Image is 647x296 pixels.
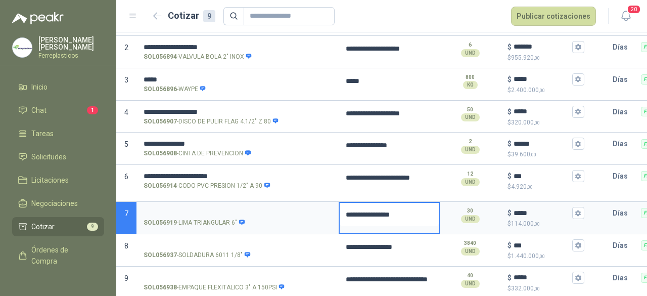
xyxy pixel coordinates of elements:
[572,41,584,53] button: $$955.920,00
[514,75,570,83] input: $$2.400.000,00
[144,52,177,62] strong: SOL056894
[530,152,536,157] span: ,00
[144,218,245,228] p: - LIMA TRIANGULAR 6"
[124,173,128,181] span: 6
[38,36,104,51] p: [PERSON_NAME] [PERSON_NAME]
[12,124,104,143] a: Tareas
[627,5,641,14] span: 20
[13,38,32,57] img: Company Logo
[617,7,635,25] button: 20
[467,272,473,280] p: 40
[613,134,632,154] p: Días
[144,209,332,217] input: SOL056919-LIMA TRIANGULAR 6"
[31,151,66,162] span: Solicitudes
[144,274,332,282] input: SOL056938-EMPAQUE FLEXITALICO 3" A 150PSI
[507,106,512,117] p: $
[203,10,215,22] div: 9
[467,170,473,178] p: 12
[461,178,480,186] div: UND
[144,52,252,62] p: - VALVULA BOLA 2" INOX
[461,280,480,288] div: UND
[572,272,584,284] button: $$332.000,00
[572,239,584,251] button: $$1.440.000,00
[12,171,104,190] a: Licitaciones
[534,55,540,61] span: ,00
[511,220,540,227] span: 114.000
[572,138,584,150] button: $$39.600,00
[144,283,285,292] p: - EMPAQUE FLEXITALICO 3" A 150PSI
[613,37,632,57] p: Días
[511,7,596,26] button: Publicar cotizaciones
[461,215,480,223] div: UND
[144,218,177,228] strong: SOL056919
[144,181,177,191] strong: SOL056914
[461,113,480,121] div: UND
[168,9,215,23] h2: Cotizar
[613,203,632,223] p: Días
[469,138,472,146] p: 2
[124,209,128,218] span: 7
[511,151,536,158] span: 39.600
[507,272,512,283] p: $
[144,181,270,191] p: - CODO PVC PRESION 1/2" A 90
[124,274,128,282] span: 9
[144,140,332,148] input: SOL056908-CINTA DE PREVENCION
[144,76,332,83] input: SOL056896-WAYPE
[31,244,95,267] span: Órdenes de Compra
[12,147,104,166] a: Solicitudes
[144,173,332,180] input: SOL056914-CODO PVC PRESION 1/2" A 90
[507,53,584,63] p: $
[124,242,128,250] span: 8
[144,117,279,126] p: - DISCO DE PULIR FLAG 4.1/2" Z 80
[534,120,540,125] span: ,00
[124,76,128,84] span: 3
[514,108,570,115] input: $$320.000,00
[511,285,540,292] span: 332.000
[12,217,104,236] a: Cotizar9
[514,274,570,281] input: $$332.000,00
[31,81,48,93] span: Inicio
[467,207,473,215] p: 30
[144,84,177,94] strong: SOL056896
[507,41,512,53] p: $
[31,128,54,139] span: Tareas
[572,207,584,219] button: $$114.000,00
[31,198,78,209] span: Negociaciones
[507,219,584,229] p: $
[87,106,98,114] span: 1
[572,106,584,118] button: $$320.000,00
[507,251,584,261] p: $
[511,87,545,94] span: 2.400.000
[539,253,545,259] span: ,00
[527,184,533,190] span: ,00
[87,223,98,231] span: 9
[144,84,206,94] p: - WAYPE
[514,242,570,249] input: $$1.440.000,00
[613,268,632,288] p: Días
[572,170,584,182] button: $$4.920,00
[463,81,478,89] div: KG
[124,140,128,148] span: 5
[144,242,332,249] input: SOL056937-SOLDADURA 6011 1/8"
[613,102,632,122] p: Días
[144,250,177,260] strong: SOL056937
[144,44,332,51] input: SOL056894-VALVULA BOLA 2" INOX
[124,108,128,116] span: 4
[469,41,472,49] p: 6
[514,140,570,148] input: $$39.600,00
[539,88,545,93] span: ,00
[507,284,584,293] p: $
[514,173,570,180] input: $$4.920,00
[461,247,480,256] div: UND
[467,106,473,114] p: 50
[613,166,632,186] p: Días
[124,44,128,52] span: 2
[12,194,104,213] a: Negociaciones
[507,240,512,251] p: $
[31,221,55,232] span: Cotizar
[12,12,64,24] img: Logo peakr
[572,73,584,86] button: $$2.400.000,00
[507,182,584,192] p: $
[31,175,69,186] span: Licitaciones
[461,49,480,57] div: UND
